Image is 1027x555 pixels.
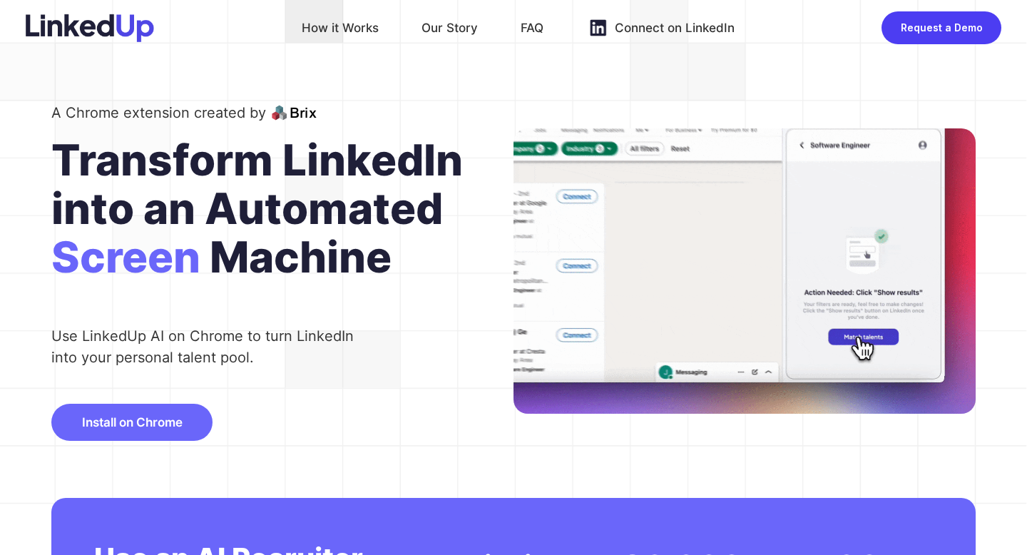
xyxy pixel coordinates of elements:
div: A Chrome extension created by [51,101,266,124]
img: brix [272,104,317,121]
div: Connect on LinkedIn [615,16,735,39]
div: Transform LinkedIn [51,136,513,184]
div: FAQ [521,16,543,39]
span: Screen [51,233,200,297]
div: into an Automated [51,184,513,233]
img: bg [513,128,976,414]
span: Install on Chrome [82,415,183,429]
span: Machine [210,233,392,297]
div: Our Story [421,16,478,39]
div: Use LinkedUp AI on Chrome to turn LinkedIn into your personal talent pool. [51,325,367,368]
img: linkedin [586,16,609,39]
button: Request a Demo [882,11,1001,44]
div: How it Works [302,16,379,39]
